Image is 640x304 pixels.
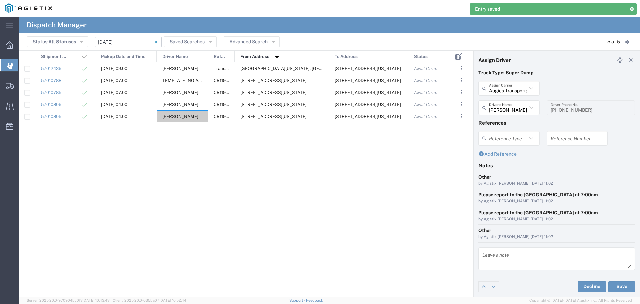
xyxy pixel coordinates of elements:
span: Await Cfrm. [414,78,437,83]
span: 800 Price Canyon Rd, Pismo Beach, California, 93449, United States [335,102,401,107]
span: Await Cfrm. [414,90,437,95]
div: 5 of 5 [607,38,620,45]
div: Other [478,227,635,234]
a: 57012436 [41,66,61,71]
span: Taranbir Chhina [162,66,198,71]
span: 10/03/2025, 07:00 [101,78,127,83]
h4: Assign Driver [478,57,511,63]
button: ... [457,88,466,97]
span: Await Cfrm. [414,102,437,107]
div: Other [478,174,635,181]
span: 10/03/2025, 09:00 [101,66,127,71]
span: 308 W Alluvial Ave, Clovis, California, 93611, United States [335,66,401,71]
span: 10/03/2025, 04:00 [101,102,127,107]
span: 2401 Coffee Rd, Bakersfield, California, 93308, United States [240,114,307,119]
span: . . . [461,76,462,84]
h4: Dispatch Manager [27,17,87,33]
a: Feedback [306,298,323,302]
span: Clinton Ave & Locan Ave, Fresno, California, 93619, United States [240,66,357,71]
span: . . . [461,112,462,120]
h4: References [478,120,635,126]
span: Gustavo Hernandez [162,102,198,107]
button: ... [457,112,466,121]
span: [DATE] 10:52:44 [159,298,186,302]
span: [DATE] 10:43:43 [83,298,110,302]
span: . . . [461,88,462,96]
span: Client: 2025.20.0-035ba07 [113,298,186,302]
span: Status [414,51,428,63]
a: 57010806 [41,102,61,107]
span: Billy Bates [162,90,198,95]
div: by Agistix [PERSON_NAME] [DATE] 11:02 [478,181,635,187]
span: Shipment No. [41,51,68,63]
span: Driver Name [162,51,188,63]
a: Support [289,298,306,302]
span: To Address [335,51,358,63]
span: Await Cfrm. [414,114,437,119]
button: Status:All Statuses [27,36,88,47]
span: CB119973 [214,90,234,95]
button: Advanced Search [224,36,280,47]
span: 10/03/2025, 04:00 [101,114,127,119]
span: 2401 Coffee Rd, Bakersfield, California, 93308, United States [240,102,307,107]
span: 6069 State Hwy 99w, Corning, California, 96021, United States [240,90,307,95]
div: Please report to the [GEOGRAPHIC_DATA] at 7:00am [478,209,635,216]
button: Decline [578,281,606,292]
span: Server: 2025.20.0-970904bc0f3 [27,298,110,302]
img: arrow-dropdown.svg [272,52,282,62]
span: Copyright © [DATE]-[DATE] Agistix Inc., All Rights Reserved [529,298,632,303]
div: by Agistix [PERSON_NAME] [DATE] 11:02 [478,234,635,240]
div: by Agistix [PERSON_NAME] [DATE] 11:02 [478,198,635,204]
span: 6069 State Hwy 99w, Corning, California, 96021, United States [240,78,307,83]
div: Please report to the [GEOGRAPHIC_DATA] at 7:00am [478,191,635,198]
span: Pickup Date and Time [101,51,146,63]
span: 800 Price Canyon Rd, Pismo Beach, California, 93449, United States [335,114,401,119]
img: icon [81,53,88,60]
button: Save [608,281,635,292]
button: ... [457,76,466,85]
span: 1050 North Court St, Redding, California, 96001, United States [335,78,401,83]
span: All Statuses [48,39,76,44]
span: CB119974 [214,114,234,119]
button: ... [457,100,466,109]
a: Add Reference [478,151,517,157]
span: 1050 North Court St, Redding, California, 96001, United States [335,90,401,95]
span: Reference [214,51,227,63]
span: Agustin Landeros [162,114,198,119]
span: Entry saved [475,6,500,13]
a: 57010805 [41,114,61,119]
span: 10/03/2025, 07:00 [101,90,127,95]
button: ... [457,64,466,73]
span: Transfer [214,66,231,71]
img: logo [5,3,52,13]
div: by Agistix [PERSON_NAME] [DATE] 11:02 [478,216,635,222]
span: . . . [461,64,462,72]
h4: Notes [478,162,635,168]
span: CB119974 [214,102,234,107]
span: CB119973 [214,78,234,83]
span: TEMPLATE - NO ASSIGN [162,78,212,83]
span: . . . [461,100,462,108]
a: 57010788 [41,78,61,83]
span: Await Cfrm. [414,66,437,71]
span: From Address [240,51,269,63]
p: Truck Type: Super Dump [478,69,635,76]
a: Edit previous row [479,282,489,292]
button: Saved Searches [164,36,217,47]
a: Edit next row [489,282,499,292]
a: 57010785 [41,90,61,95]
